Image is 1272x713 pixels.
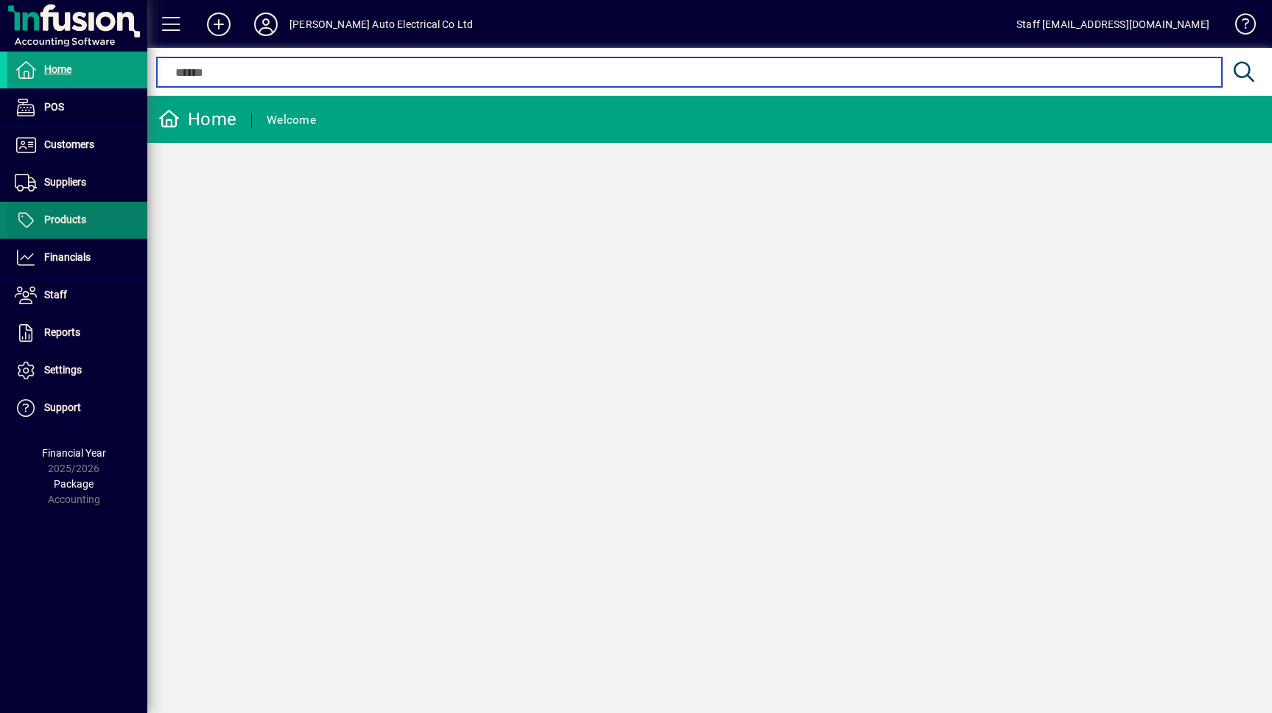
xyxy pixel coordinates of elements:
[7,352,147,389] a: Settings
[44,214,86,225] span: Products
[289,13,473,36] div: [PERSON_NAME] Auto Electrical Co Ltd
[7,127,147,164] a: Customers
[42,447,106,459] span: Financial Year
[158,108,236,131] div: Home
[242,11,289,38] button: Profile
[44,138,94,150] span: Customers
[267,108,316,132] div: Welcome
[7,164,147,201] a: Suppliers
[7,277,147,314] a: Staff
[54,478,94,490] span: Package
[44,251,91,263] span: Financials
[44,326,80,338] span: Reports
[44,401,81,413] span: Support
[7,89,147,126] a: POS
[7,315,147,351] a: Reports
[195,11,242,38] button: Add
[44,289,67,301] span: Staff
[44,364,82,376] span: Settings
[44,176,86,188] span: Suppliers
[7,202,147,239] a: Products
[1224,3,1254,51] a: Knowledge Base
[7,390,147,426] a: Support
[44,63,71,75] span: Home
[1016,13,1209,36] div: Staff [EMAIL_ADDRESS][DOMAIN_NAME]
[44,101,64,113] span: POS
[7,239,147,276] a: Financials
